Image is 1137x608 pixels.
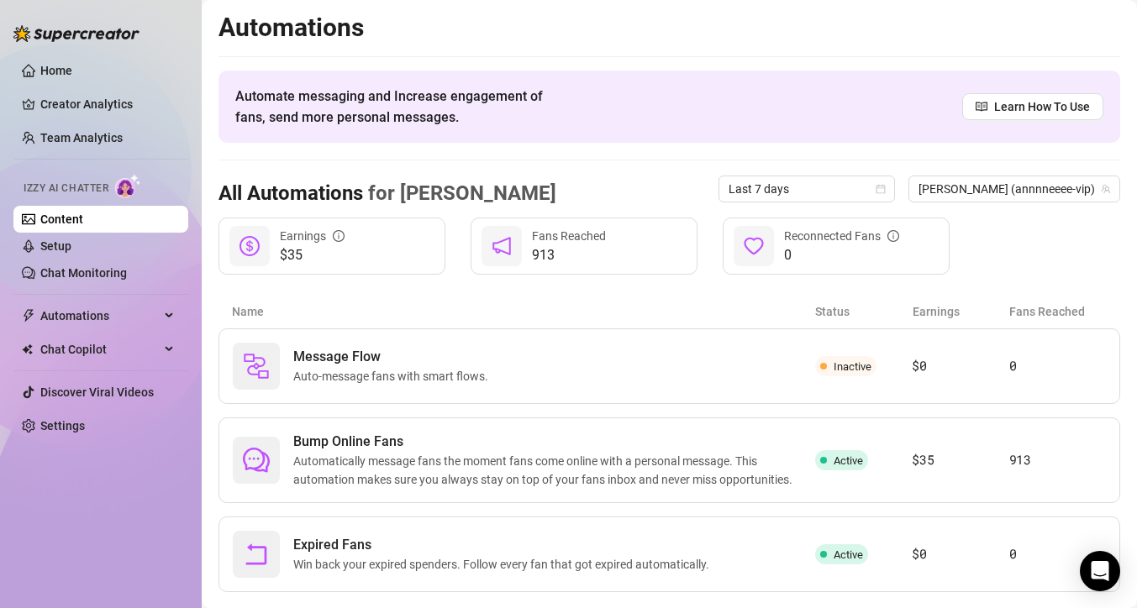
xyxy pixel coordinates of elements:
[293,347,495,367] span: Message Flow
[293,555,716,574] span: Win back your expired spenders. Follow every fan that got expired automatically.
[912,450,1008,470] article: $35
[784,227,899,245] div: Reconnected Fans
[218,181,556,207] h3: All Automations
[293,367,495,385] span: Auto-message fans with smart flows.
[363,181,556,205] span: for [PERSON_NAME]
[22,343,33,355] img: Chat Copilot
[40,419,85,432] a: Settings
[784,245,899,265] span: 0
[40,131,123,144] a: Team Analytics
[232,302,815,321] article: Name
[962,93,1103,120] a: Learn How To Use
[744,236,764,256] span: heart
[913,302,1010,321] article: Earnings
[293,432,815,452] span: Bump Online Fans
[815,302,913,321] article: Status
[1009,302,1107,321] article: Fans Reached
[834,360,871,373] span: Inactive
[13,25,139,42] img: logo-BBDzfeDw.svg
[40,336,160,363] span: Chat Copilot
[1080,551,1120,591] div: Open Intercom Messenger
[834,548,863,561] span: Active
[333,230,345,242] span: info-circle
[1009,356,1106,376] article: 0
[876,184,886,194] span: calendar
[243,541,270,568] span: rollback
[293,452,815,489] span: Automatically message fans the moment fans come online with a personal message. This automation m...
[532,229,606,243] span: Fans Reached
[834,454,863,467] span: Active
[40,212,83,226] a: Content
[280,227,345,245] div: Earnings
[40,64,72,77] a: Home
[40,239,71,253] a: Setup
[1009,544,1106,564] article: 0
[40,266,127,280] a: Chat Monitoring
[24,181,108,197] span: Izzy AI Chatter
[218,12,1120,44] h2: Automations
[40,385,154,399] a: Discover Viral Videos
[976,101,987,113] span: read
[912,544,1008,564] article: $0
[293,535,716,555] span: Expired Fans
[243,447,270,474] span: comment
[40,91,175,118] a: Creator Analytics
[280,245,345,265] span: $35
[115,174,141,198] img: AI Chatter
[22,309,35,322] span: thunderbolt
[235,86,559,128] span: Automate messaging and Increase engagement of fans, send more personal messages.
[994,97,1090,116] span: Learn How To Use
[243,353,270,380] img: svg%3e
[40,302,160,329] span: Automations
[912,356,1008,376] article: $0
[1009,450,1106,470] article: 913
[1101,184,1111,194] span: team
[240,236,260,256] span: dollar
[887,230,899,242] span: info-circle
[532,245,606,265] span: 913
[919,176,1110,202] span: Anne (annnneeee-vip)
[492,236,512,256] span: notification
[729,176,885,202] span: Last 7 days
